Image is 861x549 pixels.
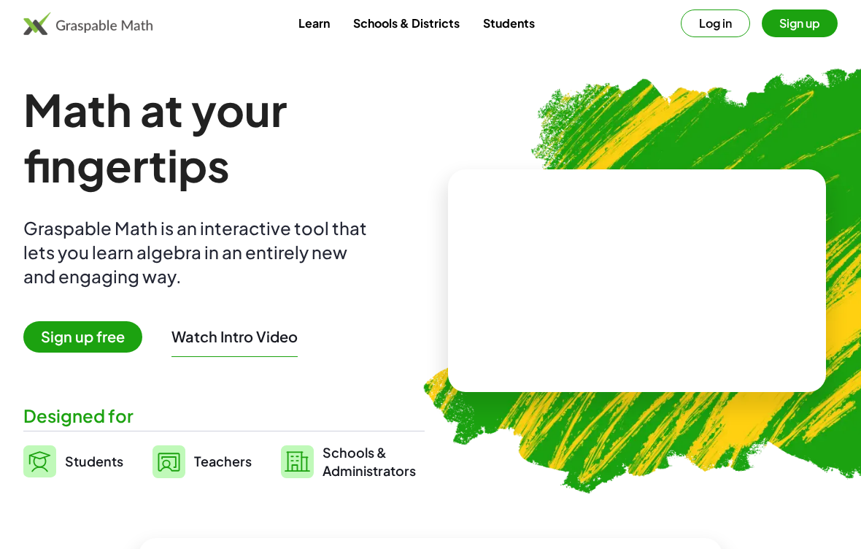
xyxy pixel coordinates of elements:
a: Schools & Districts [341,9,471,37]
button: Watch Intro Video [171,327,298,346]
a: Students [471,9,547,37]
img: svg%3e [281,445,314,478]
img: svg%3e [152,445,185,478]
a: Schools &Administrators [281,443,416,480]
video: What is this? This is dynamic math notation. Dynamic math notation plays a central role in how Gr... [528,226,746,335]
h1: Math at your fingertips [23,82,425,193]
div: Designed for [23,404,425,428]
a: Students [23,443,123,480]
a: Teachers [152,443,252,480]
span: Schools & Administrators [323,443,416,480]
span: Sign up free [23,321,142,353]
img: svg%3e [23,445,56,477]
a: Learn [287,9,341,37]
span: Students [65,453,123,469]
button: Log in [681,9,750,37]
span: Teachers [194,453,252,469]
div: Graspable Math is an interactive tool that lets you learn algebra in an entirely new and engaging... [23,216,374,288]
button: Sign up [762,9,838,37]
